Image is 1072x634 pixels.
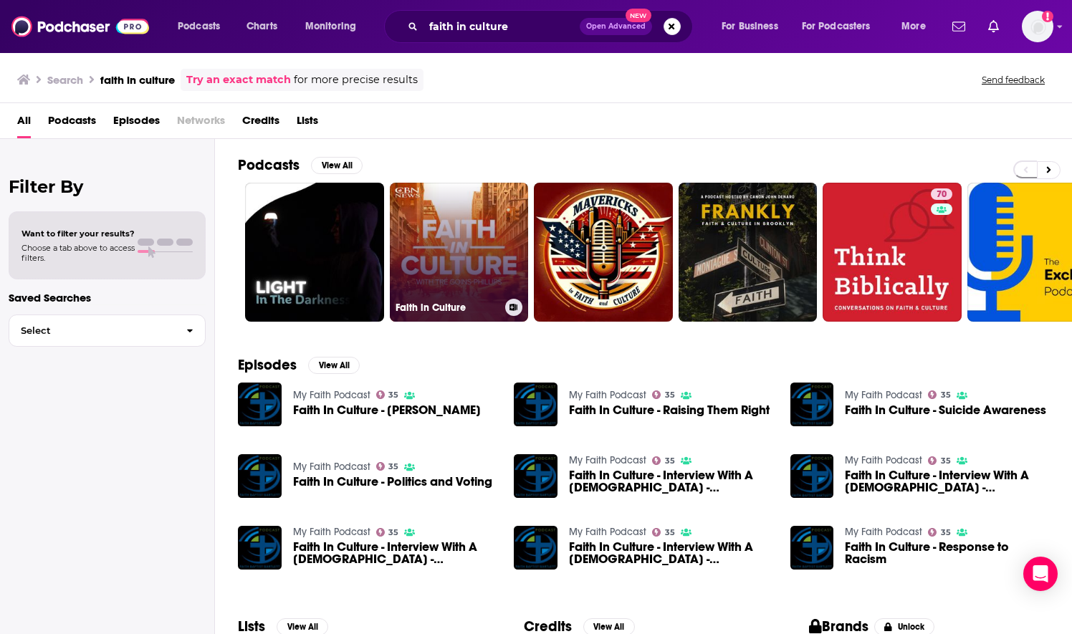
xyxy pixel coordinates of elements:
img: Faith In Culture - Politics and Voting [238,454,282,498]
span: 35 [665,529,675,536]
img: Faith In Culture - Interview With A Pastor - Josh Sinquefield [514,454,557,498]
a: 70 [931,188,952,200]
span: 35 [388,529,398,536]
span: Lists [297,109,318,138]
button: open menu [793,15,891,38]
a: Faith In Culture - Jonathan Nason [293,404,481,416]
span: Networks [177,109,225,138]
h3: faith in culture [100,73,175,87]
a: My Faith Podcast [569,526,646,538]
span: Faith In Culture - Interview With A [DEMOGRAPHIC_DATA] - [PERSON_NAME] [845,469,1049,494]
button: open menu [168,15,239,38]
img: Faith In Culture - Response to Racism [790,526,834,570]
button: open menu [295,15,375,38]
span: Faith In Culture - Interview With A [DEMOGRAPHIC_DATA] - [PERSON_NAME] [569,541,773,565]
span: All [17,109,31,138]
button: Send feedback [977,74,1049,86]
a: 35 [652,456,675,465]
a: 35 [376,528,399,537]
span: For Business [722,16,778,37]
span: More [901,16,926,37]
button: View All [308,357,360,374]
a: My Faith Podcast [293,389,370,401]
a: Faith In Culture - Suicide Awareness [845,404,1046,416]
span: Select [9,326,175,335]
a: Faith In Culture - Raising Them Right [569,404,770,416]
button: Select [9,314,206,347]
p: Saved Searches [9,291,206,304]
button: open menu [712,15,796,38]
span: Podcasts [178,16,220,37]
span: Faith In Culture - [PERSON_NAME] [293,404,481,416]
span: for more precise results [294,72,418,88]
a: 35 [928,456,951,465]
a: PodcastsView All [238,156,363,174]
span: Open Advanced [586,23,646,30]
h3: Faith in Culture [396,302,499,314]
a: Faith In Culture - Politics and Voting [293,476,492,488]
span: 35 [665,458,675,464]
img: Faith In Culture - Interview With A Pastor - Terry Easley [790,454,834,498]
a: Credits [242,109,279,138]
button: Show profile menu [1022,11,1053,42]
a: Faith In Culture - Interview With A Pastor - Danny Sinquefield [293,541,497,565]
span: For Podcasters [802,16,871,37]
img: User Profile [1022,11,1053,42]
span: 35 [388,464,398,470]
a: 35 [376,390,399,399]
span: Faith In Culture - Interview With A [DEMOGRAPHIC_DATA] - [PERSON_NAME] [293,541,497,565]
svg: Add a profile image [1042,11,1053,22]
a: My Faith Podcast [569,389,646,401]
img: Faith In Culture - Interview With A Pastor - Stephen Brannon [514,526,557,570]
a: Faith In Culture - Interview With A Pastor - Stephen Brannon [569,541,773,565]
img: Faith In Culture - Raising Them Right [514,383,557,426]
span: 35 [941,392,951,398]
a: Faith In Culture - Interview With A Pastor - Josh Sinquefield [569,469,773,494]
a: 35 [652,528,675,537]
span: Want to filter your results? [21,229,135,239]
span: Logged in as nwierenga [1022,11,1053,42]
span: 35 [941,529,951,536]
img: Faith In Culture - Jonathan Nason [238,383,282,426]
a: My Faith Podcast [845,526,922,538]
a: Show notifications dropdown [947,14,971,39]
a: Show notifications dropdown [982,14,1005,39]
a: Faith in Culture [390,183,529,322]
img: Faith In Culture - Suicide Awareness [790,383,834,426]
h2: Podcasts [238,156,300,174]
span: 35 [665,392,675,398]
span: Faith In Culture - Interview With A [DEMOGRAPHIC_DATA] - [PERSON_NAME] [569,469,773,494]
a: Episodes [113,109,160,138]
a: Faith In Culture - Response to Racism [845,541,1049,565]
span: Charts [247,16,277,37]
span: Monitoring [305,16,356,37]
a: EpisodesView All [238,356,360,374]
a: My Faith Podcast [845,389,922,401]
span: Choose a tab above to access filters. [21,243,135,263]
a: My Faith Podcast [569,454,646,466]
a: My Faith Podcast [845,454,922,466]
input: Search podcasts, credits, & more... [423,15,580,38]
h2: Filter By [9,176,206,197]
span: 35 [941,458,951,464]
a: Podcasts [48,109,96,138]
img: Faith In Culture - Interview With A Pastor - Danny Sinquefield [238,526,282,570]
a: 35 [928,528,951,537]
a: Charts [237,15,286,38]
a: My Faith Podcast [293,526,370,538]
span: New [626,9,651,22]
a: 35 [652,390,675,399]
span: 35 [388,392,398,398]
img: Podchaser - Follow, Share and Rate Podcasts [11,13,149,40]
